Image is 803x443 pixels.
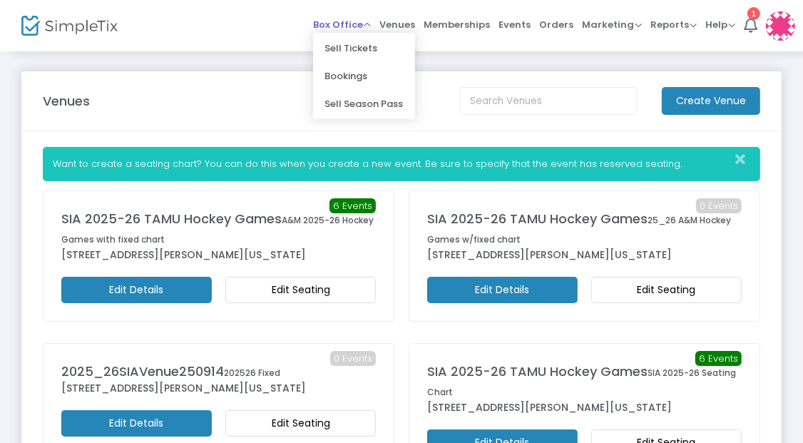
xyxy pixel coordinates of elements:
span: SIA 2025-26 Seating Chart [427,367,736,398]
span: 6 Events [695,351,742,367]
span: Memberships [424,6,490,43]
m-button: Edit Details [61,410,212,437]
span: 0 Events [696,198,742,214]
button: Close [731,148,759,171]
span: Marketing [582,18,642,31]
m-button: Create Venue [662,87,760,115]
span: Reports [650,18,697,31]
div: [STREET_ADDRESS][PERSON_NAME][US_STATE] [427,248,742,263]
div: SIA 2025-26 TAMU Hockey Games [61,209,376,248]
m-button: Edit Details [427,277,578,303]
div: [STREET_ADDRESS][PERSON_NAME][US_STATE] [61,381,376,396]
m-button: Edit Details [61,277,212,303]
span: Orders [539,6,573,43]
span: 0 Events [330,351,376,367]
div: [STREET_ADDRESS][PERSON_NAME][US_STATE] [427,400,742,415]
input: Search Venues [459,87,638,115]
m-button: Edit Seating [225,277,376,303]
m-button: Edit Seating [591,277,742,303]
li: Sell Tickets [313,34,415,62]
span: Help [705,18,735,31]
span: 6 Events [329,198,376,214]
span: 202526 Fixed [224,367,280,379]
li: Bookings [313,62,415,90]
div: Want to create a seating chart? You can do this when you create a new event. Be sure to specify t... [43,147,760,181]
span: Box Office [313,18,371,31]
div: SIA 2025-26 TAMU Hockey Games [427,362,742,400]
div: 1 [747,7,760,20]
div: 2025_26SIAVenue250914 [61,362,376,381]
m-panel-title: Venues [43,91,90,111]
span: Venues [379,6,415,43]
span: Events [498,6,531,43]
div: SIA 2025-26 TAMU Hockey Games [427,209,742,248]
span: A&M 2025-26 Hockey Games with fixed chart [61,214,374,245]
div: [STREET_ADDRESS][PERSON_NAME][US_STATE] [61,248,376,263]
m-button: Edit Seating [225,410,376,437]
span: 25_26 A&M Hockey Games w/fixed chart [427,214,731,245]
li: Sell Season Pass [313,90,415,118]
